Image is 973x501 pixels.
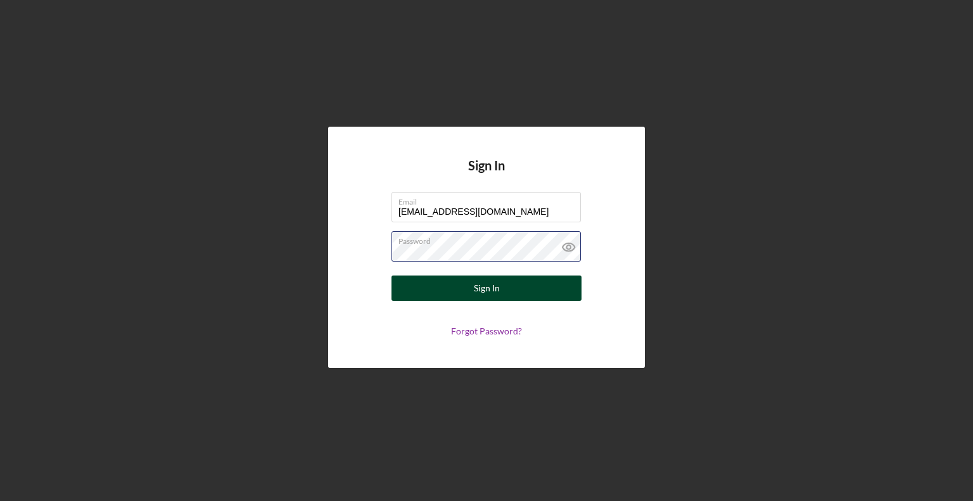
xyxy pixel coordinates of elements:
[398,193,581,206] label: Email
[398,232,581,246] label: Password
[468,158,505,192] h4: Sign In
[391,276,582,301] button: Sign In
[474,276,500,301] div: Sign In
[451,326,522,336] a: Forgot Password?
